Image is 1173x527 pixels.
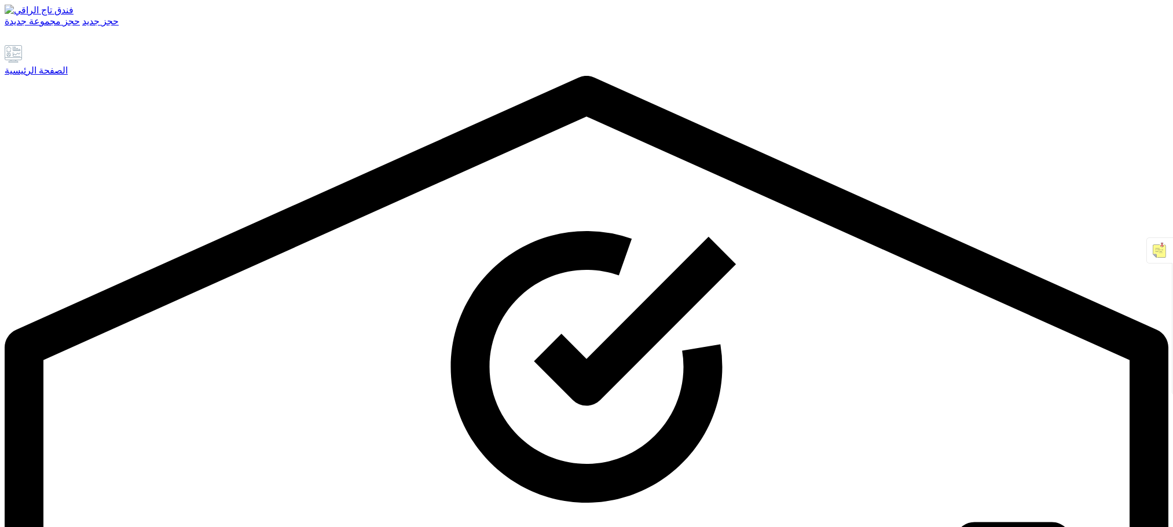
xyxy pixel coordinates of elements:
[5,5,1168,16] a: فندق تاج الراقي
[5,16,80,26] a: حجز مجموعة جديدة
[5,45,1168,76] a: الصفحة الرئيسية
[82,16,119,26] a: حجز جديد
[5,5,74,16] img: فندق تاج الراقي
[5,35,20,45] a: يدعم
[22,35,37,45] a: إعدادات
[39,35,53,45] a: تعليقات الموظفين
[5,65,68,75] font: الصفحة الرئيسية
